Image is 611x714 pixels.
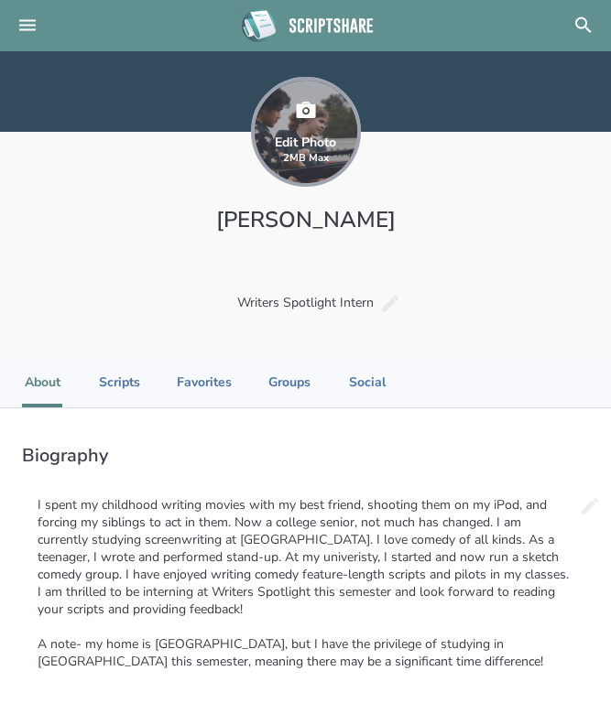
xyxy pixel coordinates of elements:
li: Scripts [99,357,140,407]
li: Groups [268,357,311,407]
small: 2MB Max [283,151,329,165]
div: I spent my childhood writing movies with my best friend, shooting them on my iPod, and forcing my... [22,481,589,686]
h1: [PERSON_NAME] [137,205,475,234]
div: Edit Photo [275,135,336,165]
div: Writers Spotlight Intern [222,278,389,328]
li: Favorites [177,357,232,407]
li: Social [347,357,387,407]
li: About [22,357,62,407]
h2: Biography [22,443,589,468]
